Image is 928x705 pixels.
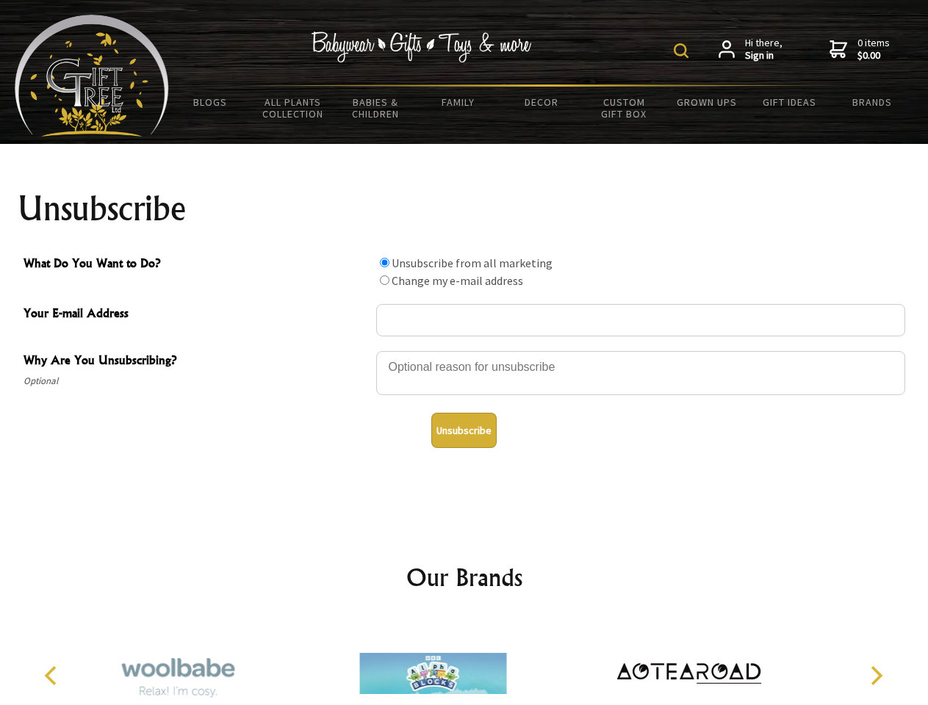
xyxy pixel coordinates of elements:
[745,37,783,62] span: Hi there,
[674,43,688,58] img: product search
[719,37,783,62] a: Hi there,Sign in
[857,49,890,62] strong: $0.00
[748,87,831,117] a: Gift Ideas
[376,304,905,336] input: Your E-mail Address
[830,37,890,62] a: 0 items$0.00
[392,256,553,270] label: Unsubscribe from all marketing
[24,304,369,325] span: Your E-mail Address
[431,413,497,448] button: Unsubscribe
[500,87,583,117] a: Decor
[392,273,523,288] label: Change my e-mail address
[334,87,417,129] a: Babies & Children
[417,87,500,117] a: Family
[24,254,369,275] span: What Do You Want to Do?
[29,560,899,595] h2: Our Brands
[745,49,783,62] strong: Sign in
[15,15,169,137] img: Babyware - Gifts - Toys and more...
[380,258,389,267] input: What Do You Want to Do?
[252,87,335,129] a: All Plants Collection
[312,32,532,62] img: Babywear - Gifts - Toys & more
[169,87,252,117] a: BLOGS
[24,351,369,372] span: Why Are You Unsubscribing?
[24,372,369,390] span: Optional
[857,36,890,62] span: 0 items
[831,87,914,117] a: Brands
[665,87,748,117] a: Grown Ups
[860,659,892,692] button: Next
[380,275,389,285] input: What Do You Want to Do?
[37,659,69,692] button: Previous
[376,351,905,395] textarea: Why Are You Unsubscribing?
[583,87,666,129] a: Custom Gift Box
[18,191,911,226] h1: Unsubscribe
